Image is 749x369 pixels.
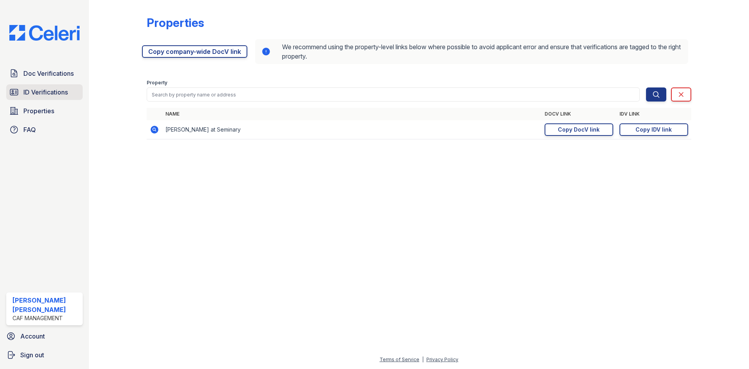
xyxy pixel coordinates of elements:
a: Privacy Policy [426,357,458,362]
div: Copy IDV link [635,126,672,134]
div: [PERSON_NAME] [PERSON_NAME] [12,296,80,314]
span: Account [20,332,45,341]
a: Account [3,328,86,344]
span: Sign out [20,350,44,360]
td: [PERSON_NAME] at Seminary [162,120,541,139]
div: Properties [147,16,204,30]
div: We recommend using the property-level links below where possible to avoid applicant error and ens... [255,39,688,64]
div: CAF Management [12,314,80,322]
a: Sign out [3,347,86,363]
a: Properties [6,103,83,119]
span: Doc Verifications [23,69,74,78]
th: Name [162,108,541,120]
th: IDV Link [616,108,691,120]
label: Property [147,80,167,86]
span: Properties [23,106,54,116]
img: CE_Logo_Blue-a8612792a0a2168367f1c8372b55b34899dd931a85d93a1a3d3e32e68fde9ad4.png [3,25,86,41]
span: FAQ [23,125,36,134]
a: ID Verifications [6,84,83,100]
a: Copy IDV link [619,123,688,136]
div: Copy DocV link [558,126,600,134]
a: Copy company-wide DocV link [142,45,247,58]
a: Copy DocV link [545,123,613,136]
input: Search by property name or address [147,87,640,102]
th: DocV Link [541,108,616,120]
a: Doc Verifications [6,66,83,81]
div: | [422,357,424,362]
span: ID Verifications [23,87,68,97]
a: FAQ [6,122,83,137]
a: Terms of Service [380,357,419,362]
